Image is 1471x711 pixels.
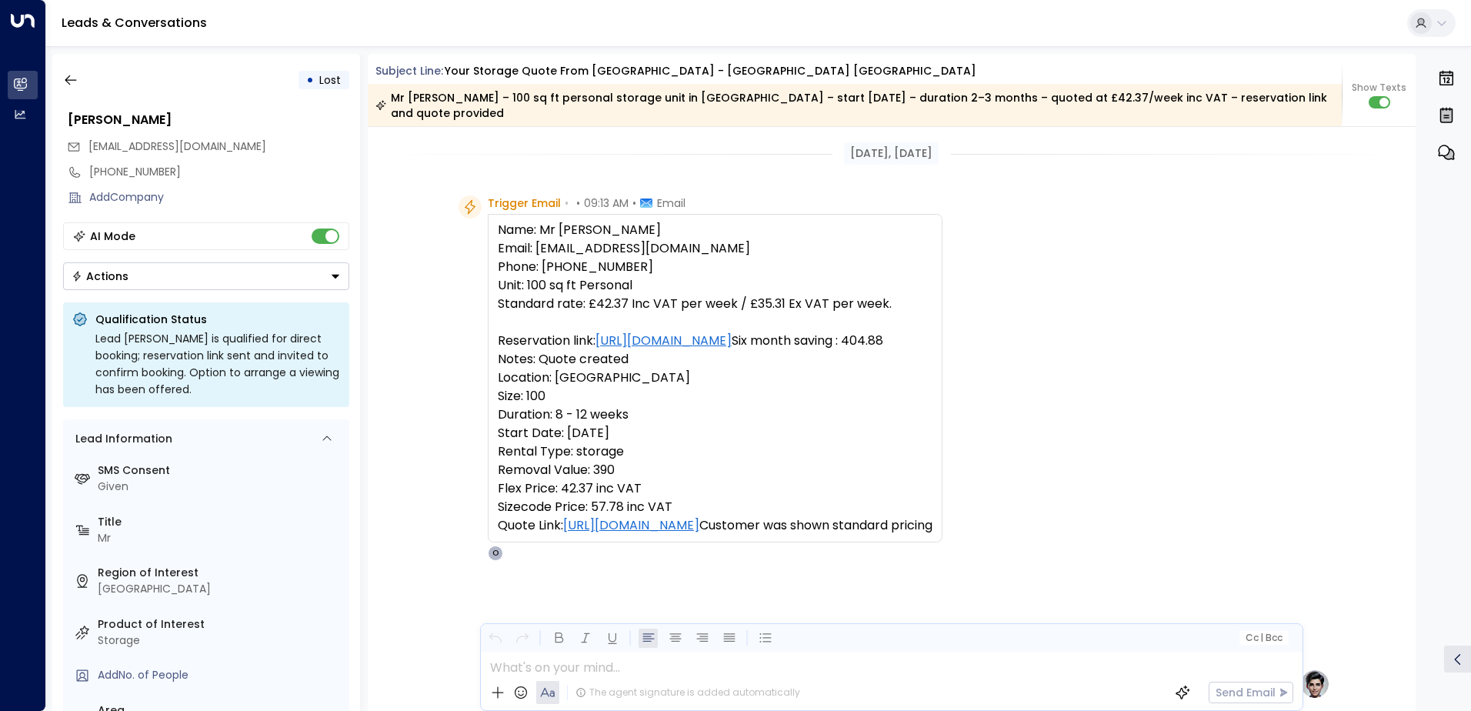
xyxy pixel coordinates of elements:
div: [GEOGRAPHIC_DATA] [98,581,343,597]
span: Email [657,195,685,211]
button: Redo [512,629,532,648]
span: Lost [319,72,341,88]
span: [EMAIL_ADDRESS][DOMAIN_NAME] [88,139,266,154]
div: Mr [98,530,343,546]
span: andy999price@hotmail.co.uk [88,139,266,155]
img: profile-logo.png [1299,669,1330,699]
div: Lead [PERSON_NAME] is qualified for direct booking; reservation link sent and invited to confirm ... [95,330,340,398]
div: [PHONE_NUMBER] [89,164,349,180]
div: Actions [72,269,128,283]
div: The agent signature is added automatically [575,686,800,699]
div: Mr [PERSON_NAME] – 100 sq ft personal storage unit in [GEOGRAPHIC_DATA] – start [DATE] – duration... [375,90,1333,121]
span: • [632,195,636,211]
button: Undo [485,629,505,648]
label: SMS Consent [98,462,343,479]
div: [DATE], [DATE] [844,142,939,165]
a: [URL][DOMAIN_NAME] [563,516,699,535]
span: 09:13 AM [584,195,629,211]
p: Qualification Status [95,312,340,327]
label: Product of Interest [98,616,343,633]
div: AddNo. of People [98,667,343,683]
div: Button group with a nested menu [63,262,349,290]
div: Lead Information [70,431,172,447]
div: AddCompany [89,189,349,205]
div: Given [98,479,343,495]
label: Title [98,514,343,530]
span: Subject Line: [375,63,443,78]
span: • [576,195,580,211]
div: Your storage quote from [GEOGRAPHIC_DATA] - [GEOGRAPHIC_DATA] [GEOGRAPHIC_DATA] [445,63,976,79]
div: O [488,546,503,561]
button: Actions [63,262,349,290]
span: Show Texts [1352,81,1406,95]
div: [PERSON_NAME] [68,111,349,129]
span: Trigger Email [488,195,561,211]
span: | [1260,633,1263,643]
a: Leads & Conversations [62,14,207,32]
div: • [306,66,314,94]
pre: Name: Mr [PERSON_NAME] Email: [EMAIL_ADDRESS][DOMAIN_NAME] Phone: [PHONE_NUMBER] Unit: 100 sq ft ... [498,221,932,535]
span: Cc Bcc [1245,633,1282,643]
span: • [565,195,569,211]
a: [URL][DOMAIN_NAME] [595,332,732,350]
div: Storage [98,633,343,649]
label: Region of Interest [98,565,343,581]
div: AI Mode [90,229,135,244]
button: Cc|Bcc [1239,631,1288,646]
